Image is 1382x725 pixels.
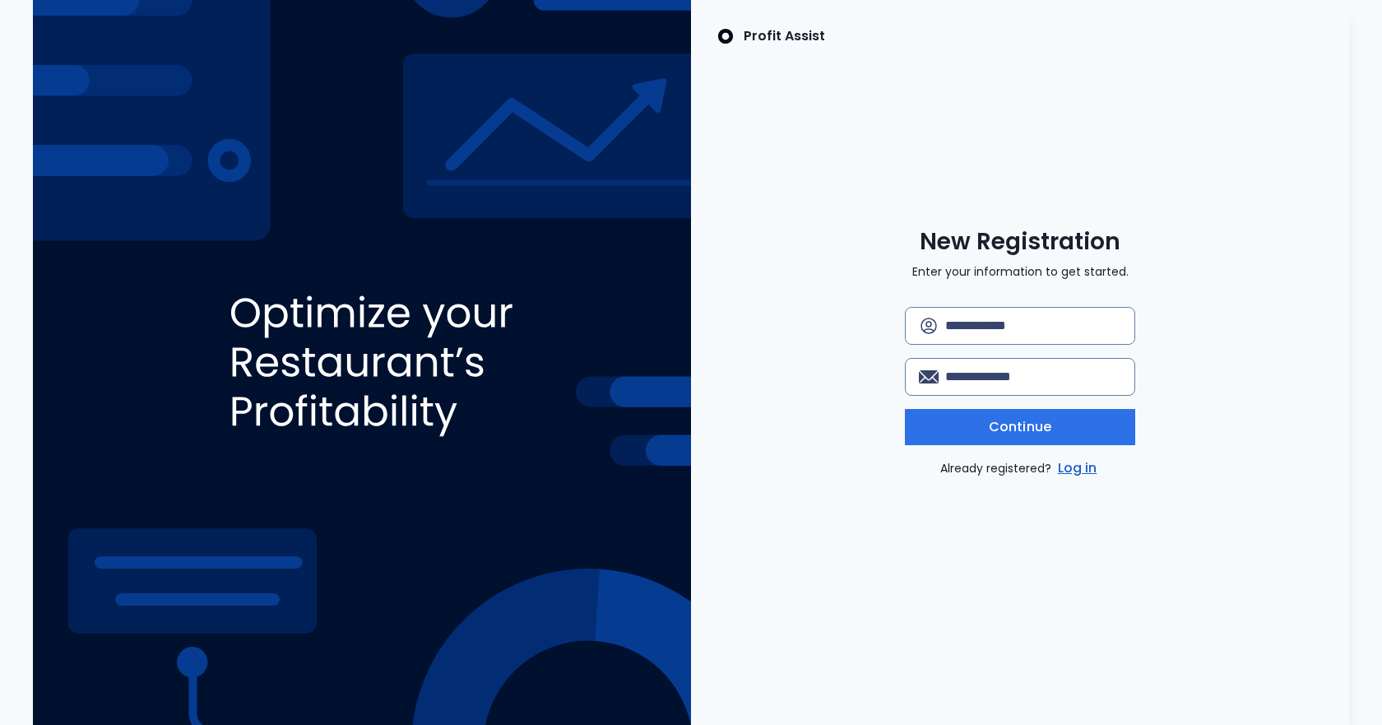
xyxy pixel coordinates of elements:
[717,26,734,46] img: SpotOn Logo
[989,417,1051,437] span: Continue
[920,227,1120,257] span: New Registration
[905,409,1135,445] button: Continue
[912,263,1129,281] p: Enter your information to get started.
[940,458,1101,478] p: Already registered?
[1055,458,1101,478] a: Log in
[744,26,825,46] p: Profit Assist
